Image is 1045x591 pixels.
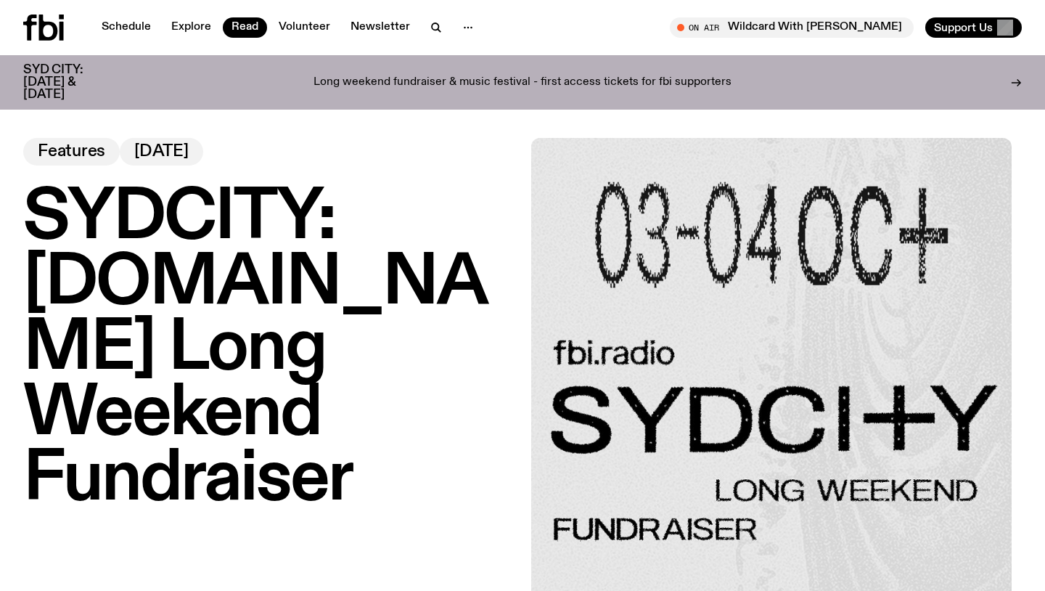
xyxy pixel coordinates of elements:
[934,21,993,34] span: Support Us
[23,64,116,101] h3: SYD CITY: [DATE] & [DATE]
[270,17,339,38] a: Volunteer
[342,17,419,38] a: Newsletter
[134,144,189,160] span: [DATE]
[313,76,731,89] p: Long weekend fundraiser & music festival - first access tickets for fbi supporters
[38,144,105,160] span: Features
[670,17,914,38] button: On AirWildcard With [PERSON_NAME]
[163,17,220,38] a: Explore
[23,186,514,513] h1: SYDCITY: [DOMAIN_NAME] Long Weekend Fundraiser
[223,17,267,38] a: Read
[925,17,1022,38] button: Support Us
[93,17,160,38] a: Schedule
